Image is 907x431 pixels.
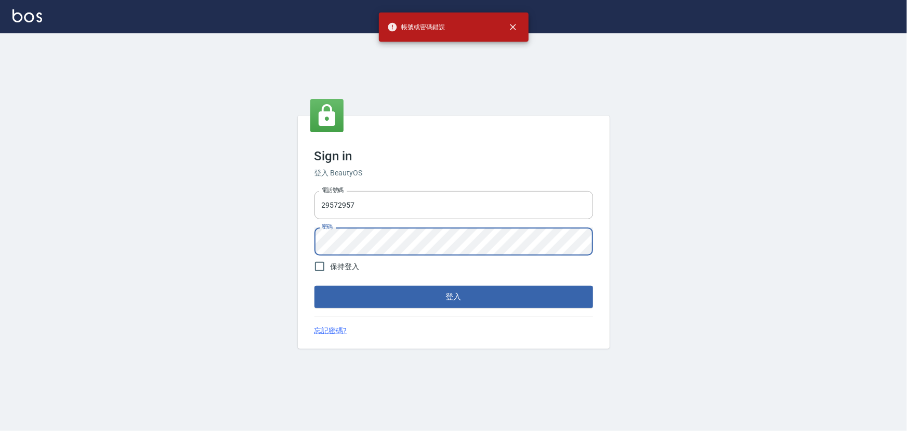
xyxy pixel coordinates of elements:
label: 密碼 [322,223,333,231]
span: 帳號或密碼錯誤 [387,22,445,32]
h3: Sign in [314,149,593,163]
label: 電話號碼 [322,186,344,194]
a: 忘記密碼? [314,325,347,336]
span: 保持登入 [331,261,360,272]
img: Logo [12,9,42,22]
h6: 登入 BeautyOS [314,168,593,179]
button: 登入 [314,286,593,308]
button: close [502,16,524,39]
